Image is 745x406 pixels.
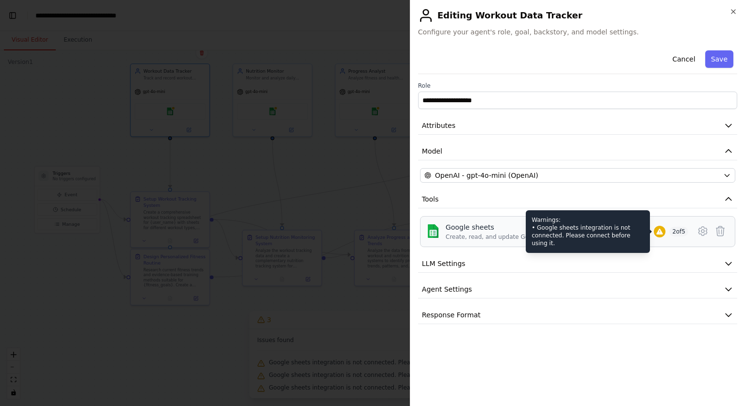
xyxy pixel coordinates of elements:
[694,222,712,240] button: Configure tool
[418,142,737,160] button: Model
[705,50,733,68] button: Save
[418,117,737,135] button: Attributes
[418,281,737,298] button: Agent Settings
[418,82,737,90] label: Role
[712,222,729,240] button: Delete tool
[422,194,439,204] span: Tools
[420,168,735,183] button: OpenAI - gpt-4o-mini (OpenAI)
[422,146,442,156] span: Model
[446,233,654,241] div: Create, read, and update Google Sheets spreadsheets and manage worksheet data.
[422,259,466,268] span: LLM Settings
[669,227,688,236] span: 2 of 5
[418,8,737,23] h2: Editing Workout Data Tracker
[446,222,654,232] div: Google sheets
[666,50,701,68] button: Cancel
[422,284,472,294] span: Agent Settings
[422,121,455,130] span: Attributes
[418,306,737,324] button: Response Format
[526,210,650,253] div: Warnings: • Google sheets integration is not connected. Please connect before using it.
[418,255,737,273] button: LLM Settings
[418,27,737,37] span: Configure your agent's role, goal, backstory, and model settings.
[435,171,538,180] span: OpenAI - gpt-4o-mini (OpenAI)
[422,310,481,320] span: Response Format
[418,190,737,208] button: Tools
[426,224,440,238] img: Google sheets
